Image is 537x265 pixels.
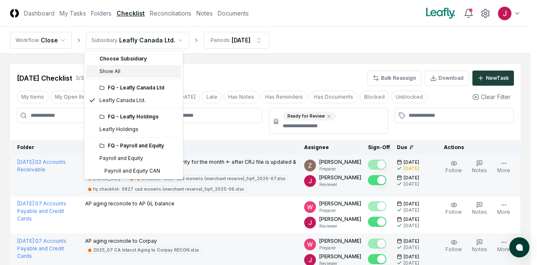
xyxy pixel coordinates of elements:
div: FQ - Leafly Holdings [99,113,178,121]
div: Leafly Holdings [99,126,138,133]
div: Leafly Canada Ltd. [99,97,146,104]
div: Choose Subsidiary [86,52,181,65]
div: FQ - Payroll and Equity [99,142,178,150]
div: FQ - Leafly Canada Ltd [99,84,178,92]
span: Show All [99,68,120,75]
div: Payroll and Equity [99,155,143,162]
div: Payroll and Equity CAN [99,167,160,175]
